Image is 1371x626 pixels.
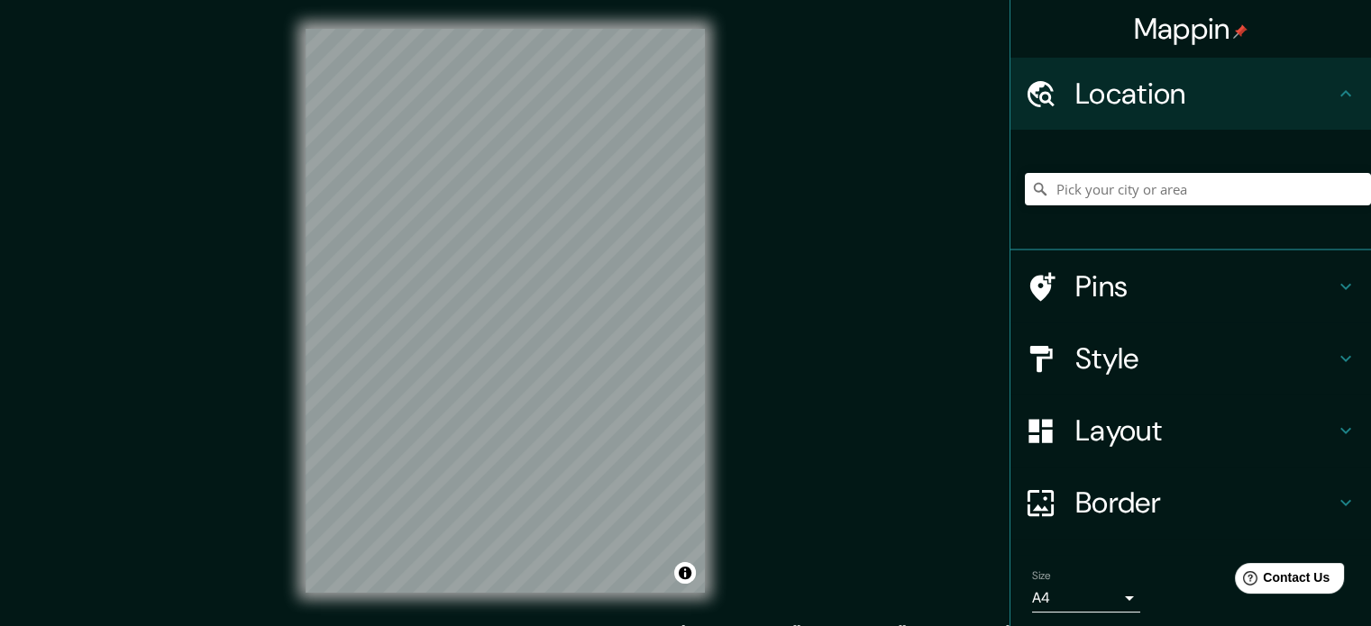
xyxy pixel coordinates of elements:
[1032,568,1051,584] label: Size
[674,562,696,584] button: Toggle attribution
[1075,268,1335,304] h4: Pins
[1075,413,1335,449] h4: Layout
[1211,556,1351,606] iframe: Help widget launcher
[1025,173,1371,205] input: Pick your city or area
[1010,395,1371,467] div: Layout
[1010,58,1371,130] div: Location
[1010,250,1371,322] div: Pins
[1010,467,1371,539] div: Border
[1075,340,1335,377] h4: Style
[1134,11,1248,47] h4: Mappin
[1075,76,1335,112] h4: Location
[306,29,705,593] canvas: Map
[1010,322,1371,395] div: Style
[1032,584,1140,612] div: A4
[1233,24,1248,39] img: pin-icon.png
[1075,485,1335,521] h4: Border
